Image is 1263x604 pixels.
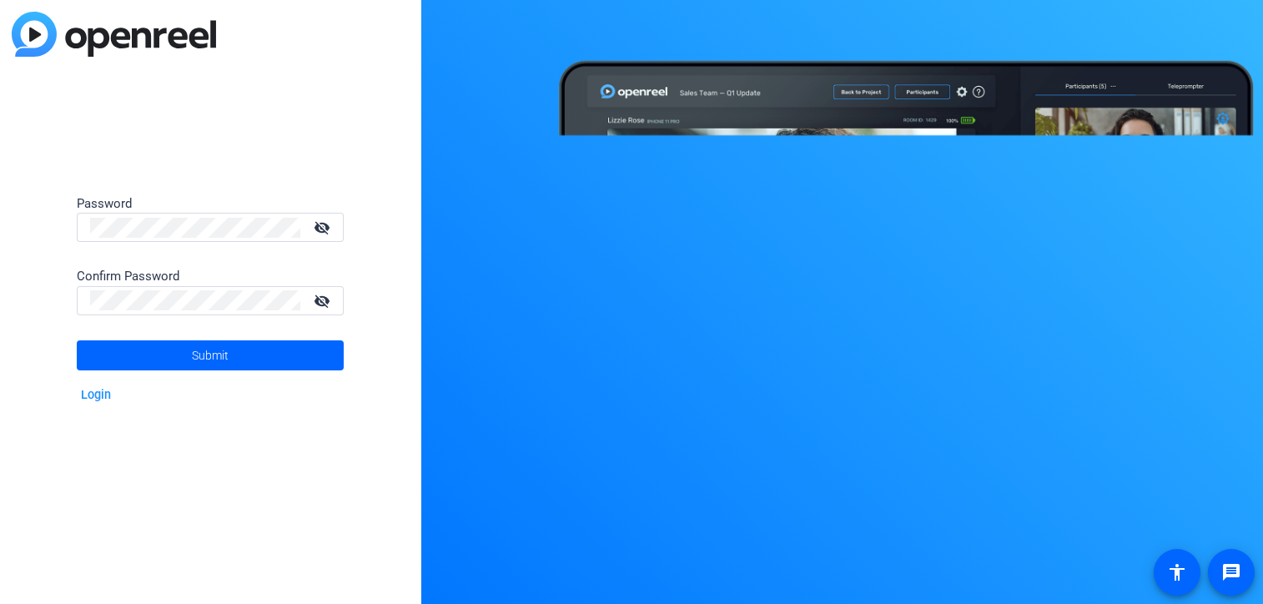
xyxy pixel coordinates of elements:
[1167,562,1187,582] mat-icon: accessibility
[12,12,216,57] img: blue-gradient.svg
[304,215,344,239] mat-icon: visibility_off
[77,196,132,211] span: Password
[1221,562,1241,582] mat-icon: message
[192,335,229,376] span: Submit
[77,340,344,370] button: Submit
[304,289,344,313] mat-icon: visibility_off
[81,388,111,402] a: Login
[77,269,179,284] span: Confirm Password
